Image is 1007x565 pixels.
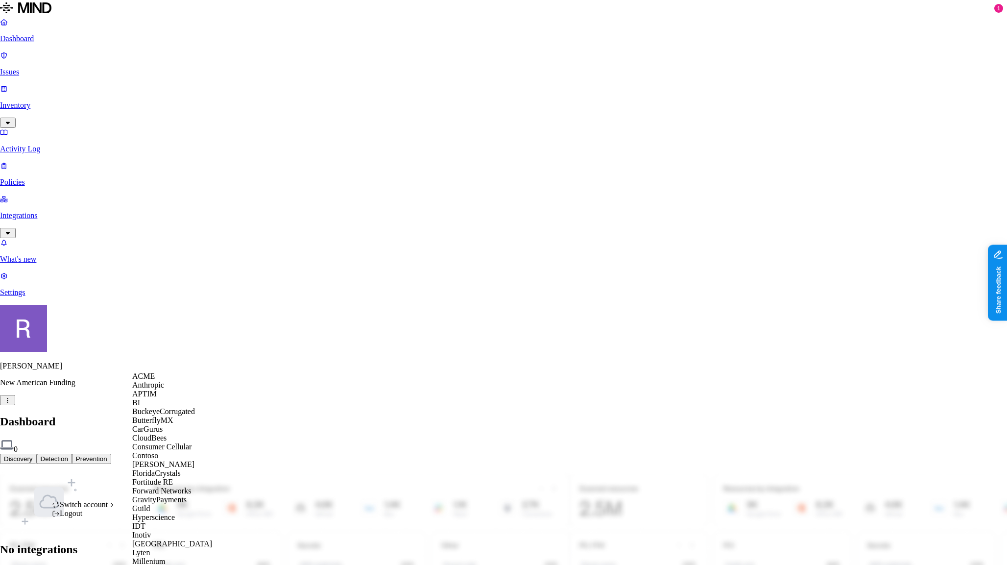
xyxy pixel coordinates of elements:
[132,478,173,486] span: Fortitude RE
[132,442,192,451] span: Consumer Cellular
[132,540,212,548] span: [GEOGRAPHIC_DATA]
[132,495,187,504] span: GravityPayments
[132,390,157,398] span: APTIM
[132,381,164,389] span: Anthropic
[132,407,195,416] span: BuckeyeCorrugated
[132,548,150,557] span: Lyten
[132,504,150,513] span: Guild
[132,522,145,530] span: IDT
[52,509,116,518] div: Logout
[132,425,163,433] span: CarGurus
[132,434,167,442] span: CloudBees
[132,513,175,521] span: Hyperscience
[132,451,158,460] span: Contoso
[132,487,191,495] span: Forward Networks
[60,500,108,509] span: Switch account
[132,531,151,539] span: Inotiv
[132,398,140,407] span: BI
[132,460,194,468] span: [PERSON_NAME]
[132,416,173,424] span: ButterflyMX
[132,372,155,380] span: ACME
[132,469,181,477] span: FloridaCrystals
